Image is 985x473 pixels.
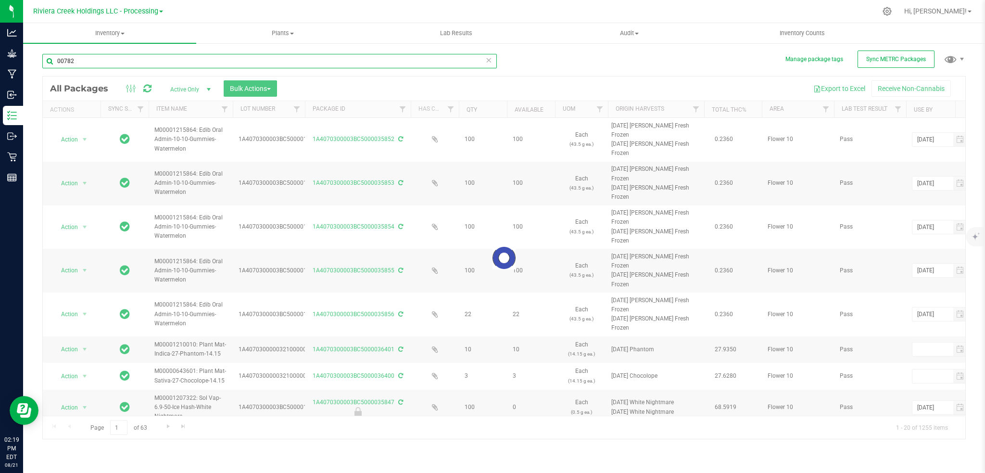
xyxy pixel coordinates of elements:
[7,152,17,162] inline-svg: Retail
[7,173,17,182] inline-svg: Reports
[4,461,19,469] p: 08/21
[23,23,196,43] a: Inventory
[881,7,893,16] div: Manage settings
[858,51,934,68] button: Sync METRC Packages
[369,23,543,43] a: Lab Results
[7,49,17,58] inline-svg: Grow
[33,7,158,15] span: Riviera Creek Holdings LLC - Processing
[543,23,716,43] a: Audit
[4,435,19,461] p: 02:19 PM EDT
[716,23,889,43] a: Inventory Counts
[23,29,196,38] span: Inventory
[485,54,492,66] span: Clear
[7,90,17,100] inline-svg: Inbound
[7,69,17,79] inline-svg: Manufacturing
[10,396,38,425] iframe: Resource center
[767,29,838,38] span: Inventory Counts
[7,28,17,38] inline-svg: Analytics
[427,29,485,38] span: Lab Results
[904,7,967,15] span: Hi, [PERSON_NAME]!
[42,54,497,68] input: Search Package ID, Item Name, SKU, Lot or Part Number...
[196,23,369,43] a: Plants
[866,56,926,63] span: Sync METRC Packages
[785,55,843,64] button: Manage package tags
[7,131,17,141] inline-svg: Outbound
[543,29,715,38] span: Audit
[197,29,369,38] span: Plants
[7,111,17,120] inline-svg: Inventory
